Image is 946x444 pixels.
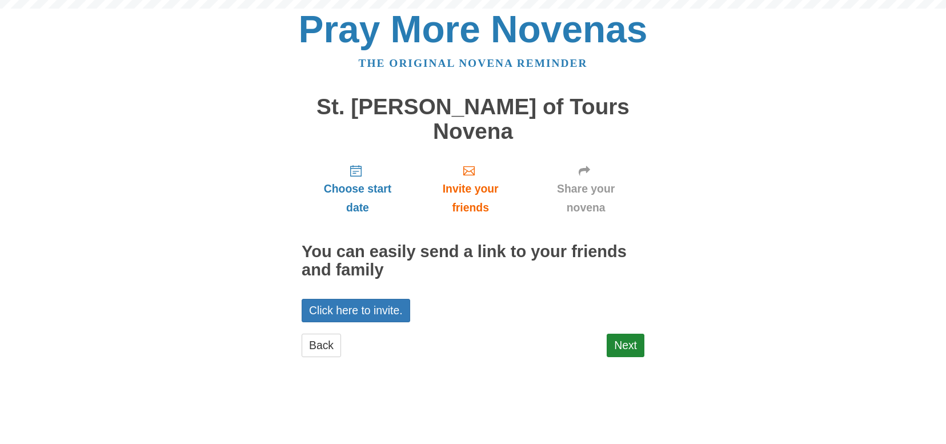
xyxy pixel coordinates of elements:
h1: St. [PERSON_NAME] of Tours Novena [302,95,644,143]
a: Next [607,334,644,357]
a: Invite your friends [414,155,527,223]
span: Choose start date [313,179,402,217]
a: Choose start date [302,155,414,223]
a: Back [302,334,341,357]
h2: You can easily send a link to your friends and family [302,243,644,279]
a: Click here to invite. [302,299,410,322]
a: Pray More Novenas [299,8,648,50]
a: The original novena reminder [359,57,588,69]
a: Share your novena [527,155,644,223]
span: Invite your friends [425,179,516,217]
span: Share your novena [539,179,633,217]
